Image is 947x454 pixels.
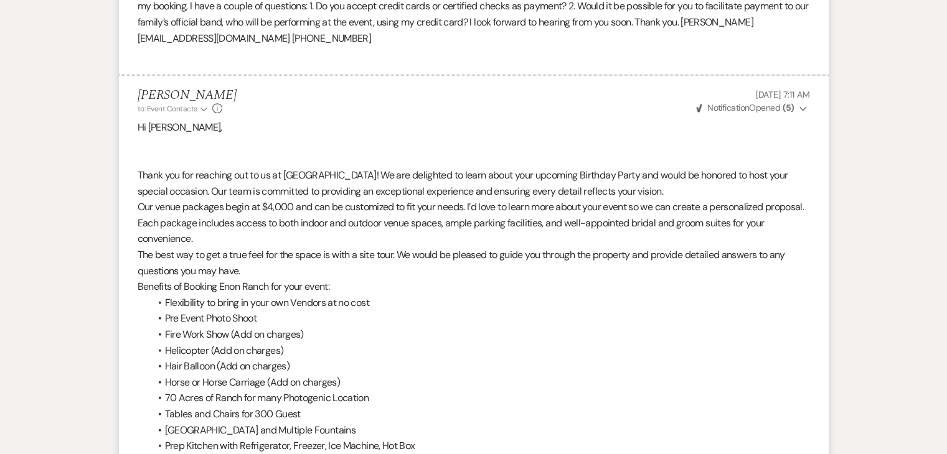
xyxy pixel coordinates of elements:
span: Opened [696,102,794,113]
li: Flexibility to bring in your own Vendors at no cost [150,295,810,311]
p: The best way to get a true feel for the space is with a site tour. We would be pleased to guide y... [138,247,810,279]
span: Notification [707,102,749,113]
li: Horse or Horse Carriage (Add on charges) [150,374,810,391]
button: NotificationOpened (5) [694,101,810,114]
li: Hair Balloon (Add on charges) [150,358,810,374]
li: Prep Kitchen with Refrigerator, Freezer, Ice Machine, Hot Box [150,438,810,454]
p: Our venue packages begin at $4,000 and can be customized to fit your needs. I’d love to learn mor... [138,199,810,247]
p: Hi [PERSON_NAME], [138,119,810,136]
strong: ( 5 ) [782,102,794,113]
span: [DATE] 7:11 AM [755,89,809,100]
span: to: Event Contacts [138,104,197,114]
li: Helicopter (Add on charges) [150,343,810,359]
h5: [PERSON_NAME] [138,88,237,103]
p: Thank you for reaching out to us at [GEOGRAPHIC_DATA]! We are delighted to learn about your upcom... [138,167,810,199]
li: 70 Acres of Ranch for many Photogenic Location [150,390,810,406]
p: Benefits of Booking Enon Ranch for your event: [138,279,810,295]
button: to: Event Contacts [138,103,209,114]
li: [GEOGRAPHIC_DATA] and Multiple Fountains [150,422,810,438]
li: Pre Event Photo Shoot [150,310,810,327]
li: Tables and Chairs for 300 Guest [150,406,810,422]
li: Fire Work Show (Add on charges) [150,327,810,343]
